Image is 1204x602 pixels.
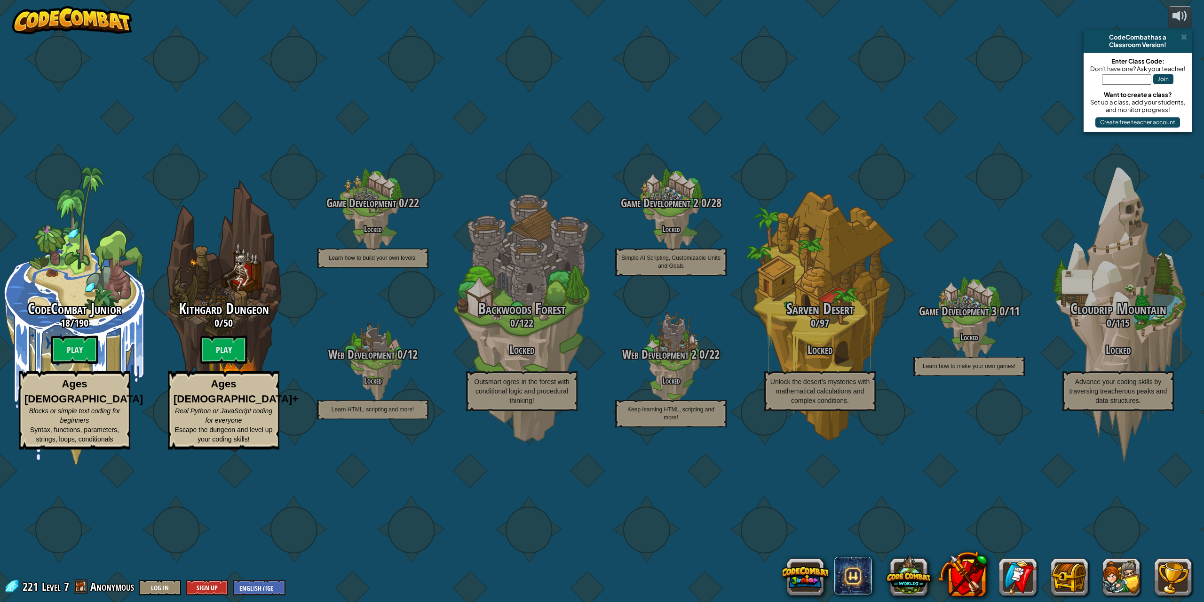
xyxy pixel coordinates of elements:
span: Kithgard Dungeon [179,298,269,319]
span: 22 [709,346,720,362]
span: Outsmart ogres in the forest with conditional logic and procedural thinking! [474,378,569,404]
h3: / [298,348,447,361]
strong: Ages [DEMOGRAPHIC_DATA] [24,378,143,404]
span: Web Development [328,346,395,362]
span: Web Development 2 [622,346,697,362]
btn: Play [51,336,98,364]
strong: Ages [DEMOGRAPHIC_DATA]+ [174,378,298,404]
span: 50 [223,316,233,330]
div: CodeCombat has a [1087,33,1188,41]
button: Sign Up [186,580,228,595]
h4: Locked [895,333,1044,342]
span: Level [42,579,61,594]
span: 12 [407,346,418,362]
button: Adjust volume [1168,6,1192,28]
span: 0 [510,316,515,330]
span: 115 [1116,316,1130,330]
h3: Locked [447,344,596,356]
span: Unlock the desert’s mysteries with mathematical calculations and complex conditions. [770,378,870,404]
span: 18 [61,316,70,330]
span: 122 [519,316,533,330]
h3: / [149,317,298,329]
h4: Locked [298,225,447,233]
button: Log In [139,580,181,595]
img: CodeCombat - Learn how to code by playing a game [12,6,133,34]
span: Blocks or simple text coding for beginners [29,407,120,424]
span: 97 [820,316,829,330]
span: 0 [396,195,404,211]
span: Sarven Desert [786,298,854,319]
span: Advance your coding skills by traversing treacherous peaks and data structures. [1069,378,1167,404]
div: Enter Class Code: [1088,57,1187,65]
span: Learn how to build your own levels! [329,255,417,261]
h3: / [1044,317,1193,329]
span: Game Development 2 [621,195,698,211]
span: 0 [697,346,705,362]
div: Want to create a class? [1088,91,1187,98]
span: 0 [1107,316,1111,330]
span: 11 [1009,303,1020,319]
div: Complete previous world to unlock [149,167,298,465]
button: Create free teacher account [1095,117,1180,128]
span: Real Python or JavaScript coding for everyone [175,407,272,424]
span: 190 [74,316,88,330]
span: Simple AI Scripting, Customizable Units and Goals [621,255,721,269]
span: Syntax, functions, parameters, strings, loops, conditionals [30,426,119,443]
span: Cloudrip Mountain [1070,298,1166,319]
span: Game Development [326,195,396,211]
span: 7 [64,579,69,594]
span: CodeCombat Junior [28,298,121,319]
span: 22 [409,195,419,211]
span: 221 [23,579,41,594]
span: Learn how to make your own games! [923,363,1015,369]
span: Learn HTML, scripting and more! [332,406,414,413]
h3: Locked [1044,344,1193,356]
div: Set up a class, add your students, and monitor progress! [1088,98,1187,113]
span: Game Development 3 [919,303,997,319]
h4: Locked [596,376,745,385]
div: Don't have one? Ask your teacher! [1088,65,1187,72]
h3: / [447,317,596,329]
div: Classroom Version! [1087,41,1188,48]
span: Anonymous [90,579,134,594]
span: 0 [997,303,1005,319]
span: Keep learning HTML, scripting and more! [627,406,714,421]
span: Backwoods Forest [478,298,566,319]
span: 0 [811,316,816,330]
span: 0 [214,316,219,330]
h3: / [895,305,1044,318]
span: 0 [698,195,706,211]
span: Escape the dungeon and level up your coding skills! [175,426,273,443]
h3: / [745,317,895,329]
btn: Play [200,336,247,364]
h3: Locked [745,344,895,356]
h3: / [298,197,447,209]
span: 0 [395,346,403,362]
h3: / [596,348,745,361]
h4: Locked [298,376,447,385]
button: Join [1153,74,1173,84]
span: 28 [711,195,721,211]
h4: Locked [596,225,745,233]
h3: / [596,197,745,209]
